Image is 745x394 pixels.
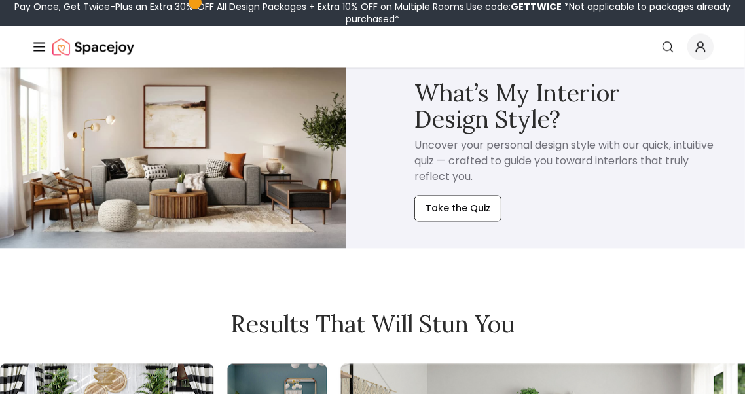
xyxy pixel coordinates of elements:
[52,34,134,60] img: Spacejoy Logo
[52,34,134,60] a: Spacejoy
[414,138,729,185] p: Uncover your personal design style with our quick, intuitive quiz — crafted to guide you toward i...
[31,26,714,68] nav: Global
[31,312,714,338] h2: Results that will stun you
[414,81,729,133] h3: What’s My Interior Design Style?
[414,196,501,222] button: Take the Quiz
[414,185,501,222] a: Take the Quiz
